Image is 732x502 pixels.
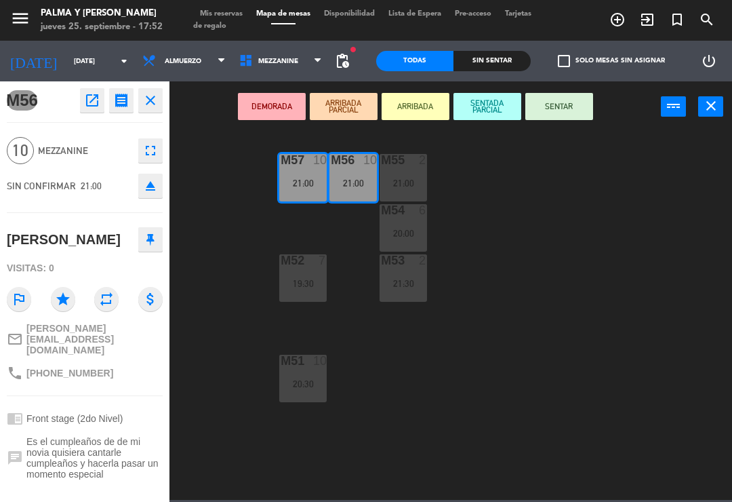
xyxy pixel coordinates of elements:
button: open_in_new [80,88,104,113]
div: 2 [419,154,427,166]
button: receipt [109,88,134,113]
button: ARRIBADA PARCIAL [310,93,378,120]
div: 21:00 [380,178,427,188]
i: menu [10,8,30,28]
i: close [703,98,719,114]
i: open_in_new [84,92,100,109]
button: close [138,88,163,113]
i: turned_in_not [669,12,685,28]
div: 10 [313,355,327,367]
button: SENTADA PARCIAL [453,93,521,120]
i: chat [7,450,23,466]
div: M53 [381,254,382,267]
span: Mis reservas [193,10,249,18]
span: Mezzanine [38,143,131,159]
i: repeat [94,287,119,311]
button: menu [10,8,30,33]
span: Reserva especial [662,8,692,31]
div: 6 [419,204,427,216]
i: add_circle_outline [609,12,626,28]
button: SENTAR [525,93,593,120]
div: jueves 25. septiembre - 17:52 [41,20,163,34]
span: 21:00 [81,180,102,191]
div: 19:30 [279,279,327,288]
div: 20:00 [380,229,427,238]
span: [PHONE_NUMBER] [26,368,113,379]
span: Lista de Espera [382,10,448,18]
span: WALK IN [632,8,662,31]
i: power_input [666,98,682,114]
span: Mapa de mesas [249,10,317,18]
span: RESERVAR MESA [603,8,632,31]
div: 21:30 [380,279,427,288]
i: chrome_reader_mode [7,410,23,427]
div: 10 [363,154,377,166]
a: mail_outline[PERSON_NAME][EMAIL_ADDRESS][DOMAIN_NAME] [7,323,163,355]
i: phone [7,365,23,381]
i: attach_money [138,287,163,311]
div: 20:30 [279,379,327,389]
span: check_box_outline_blank [558,55,570,67]
div: Todas [376,51,453,71]
i: power_settings_new [701,53,717,69]
button: fullscreen [138,138,163,163]
span: pending_actions [334,53,350,69]
span: BUSCAR [692,8,722,31]
span: SIN CONFIRMAR [7,180,76,191]
i: star [51,287,75,311]
i: search [699,12,715,28]
span: ⁠⁠Front stage (2do Nivel) [26,413,123,424]
div: 21:00 [279,178,327,188]
i: close [142,92,159,109]
button: power_input [661,96,686,117]
button: ARRIBADA [382,93,449,120]
button: eject [138,174,163,198]
div: M54 [381,204,382,216]
span: [PERSON_NAME][EMAIL_ADDRESS][DOMAIN_NAME] [26,323,163,355]
button: DEMORADA [238,93,306,120]
div: M55 [381,154,382,166]
button: close [698,96,723,117]
i: exit_to_app [639,12,655,28]
div: 21:00 [329,178,377,188]
i: receipt [113,92,129,109]
span: Pre-acceso [448,10,498,18]
div: Sin sentar [453,51,531,71]
span: 10 [7,137,34,164]
span: M56 [7,90,37,111]
span: Mezzanine [258,58,298,65]
div: 7 [319,254,327,267]
i: fullscreen [142,142,159,159]
span: fiber_manual_record [349,45,357,54]
div: [PERSON_NAME] [7,229,121,251]
span: Disponibilidad [317,10,382,18]
i: arrow_drop_down [116,53,132,69]
i: eject [142,178,159,194]
span: Almuerzo [165,58,201,65]
i: outlined_flag [7,287,31,311]
div: Palma y [PERSON_NAME] [41,7,163,20]
i: mail_outline [7,331,23,347]
span: Es el cumpleaños de de mi novia quisiera cantarle cumpleaños y hacerla pasar un momento especial [26,436,163,480]
div: Visitas: 0 [7,256,163,280]
div: 2 [419,254,427,267]
label: Solo mesas sin asignar [558,55,665,67]
div: 10 [313,154,327,166]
